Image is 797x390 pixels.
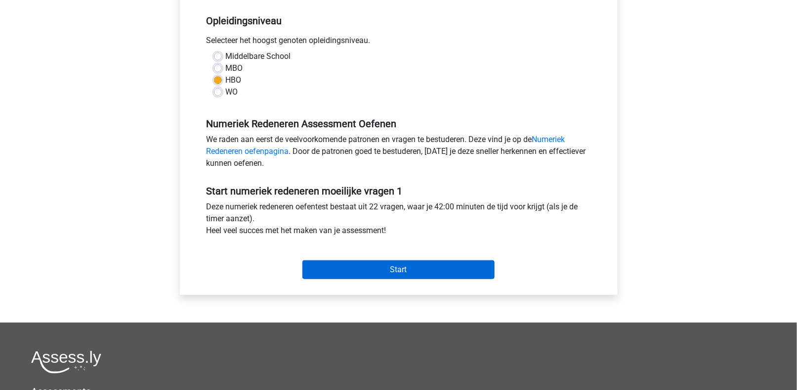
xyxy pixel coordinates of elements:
label: WO [226,86,238,98]
a: Numeriek Redeneren oefenpagina [207,135,565,156]
input: Start [302,260,495,279]
h5: Opleidingsniveau [207,11,591,31]
h5: Numeriek Redeneren Assessment Oefenen [207,118,591,130]
label: HBO [226,74,242,86]
h5: Start numeriek redeneren moeilijke vragen 1 [207,185,591,197]
div: Selecteer het hoogst genoten opleidingsniveau. [199,35,598,50]
label: Middelbare School [226,50,291,62]
div: Deze numeriek redeneren oefentest bestaat uit 22 vragen, waar je 42:00 minuten de tijd voor krijg... [199,201,598,241]
div: We raden aan eerst de veelvoorkomende patronen en vragen te bestuderen. Deze vind je op de . Door... [199,134,598,173]
label: MBO [226,62,243,74]
img: Assessly logo [31,350,101,374]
